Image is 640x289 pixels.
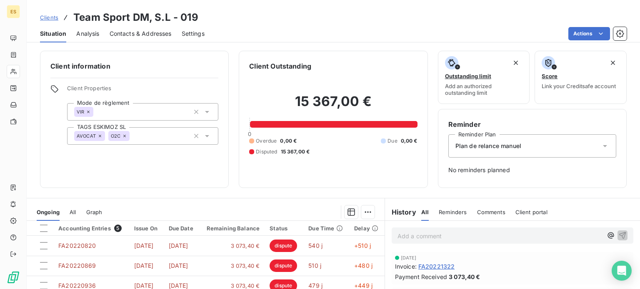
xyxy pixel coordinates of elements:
span: 3 073,40 € [205,262,260,270]
input: Add a tag [130,132,136,140]
span: Settings [182,30,205,38]
span: [DATE] [134,282,154,289]
div: Accounting Entries [58,225,124,232]
button: Outstanding limitAdd an authorized outstanding limit [438,51,530,104]
div: Due Time [308,225,344,232]
span: Outstanding limit [445,73,491,79]
input: Add a tag [93,108,100,116]
span: 0,00 € [401,137,417,145]
span: 510 j [308,262,321,269]
span: 0,00 € [280,137,297,145]
span: Graph [86,209,102,215]
span: 479 j [308,282,322,289]
span: O2C [111,133,120,138]
span: FA20220820 [58,242,96,249]
span: Client portal [515,209,547,215]
h6: Reminder [448,119,616,129]
span: No reminders planned [448,166,616,174]
span: AVOCAT [77,133,96,138]
div: Delay [354,225,380,232]
img: Logo LeanPay [7,271,20,284]
h6: Client information [50,61,218,71]
span: [DATE] [169,242,188,249]
span: 0 [248,131,251,137]
div: Open Intercom Messenger [612,261,632,281]
button: Actions [568,27,610,40]
h6: History [385,207,416,217]
span: Add an authorized outstanding limit [445,83,523,96]
div: Status [270,225,298,232]
span: 3 073,40 € [205,242,260,250]
span: Clients [40,14,58,21]
span: 5 [114,225,122,232]
span: 15 367,00 € [281,148,310,156]
span: Analysis [76,30,99,38]
span: Reminders [439,209,467,215]
span: Disputed [256,148,277,156]
span: Situation [40,30,66,38]
span: Client Properties [67,85,218,96]
span: Contacts & Addresses [110,30,172,38]
span: All [421,209,429,215]
span: VIR [77,109,84,114]
span: [DATE] [134,262,154,269]
span: Overdue [256,137,277,145]
span: FA20220936 [58,282,96,289]
div: Remaining Balance [205,225,260,232]
span: [DATE] [401,255,417,260]
h3: Team Sport DM, S.L - 019 [73,10,198,25]
button: ScoreLink your Creditsafe account [535,51,627,104]
span: Due [387,137,397,145]
a: Clients [40,13,58,22]
span: 540 j [308,242,322,249]
span: Link your Creditsafe account [542,83,616,89]
span: Payment Received [395,272,447,281]
span: Plan de relance manuel [455,142,521,150]
span: Ongoing [37,209,60,215]
span: All [70,209,76,215]
span: [DATE] [169,262,188,269]
h6: Client Outstanding [249,61,311,71]
span: [DATE] [134,242,154,249]
div: ES [7,5,20,18]
span: +480 j [354,262,372,269]
span: FA20221322 [418,262,455,271]
h2: 15 367,00 € [249,93,417,118]
span: FA20220869 [58,262,96,269]
span: +510 j [354,242,371,249]
div: Due Date [169,225,195,232]
span: +449 j [354,282,372,289]
span: [DATE] [169,282,188,289]
span: dispute [270,259,297,272]
span: Invoice : [395,262,417,271]
span: dispute [270,240,297,252]
span: Score [542,73,557,79]
span: Comments [477,209,505,215]
div: Issue On [134,225,159,232]
span: 3 073,40 € [449,272,480,281]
